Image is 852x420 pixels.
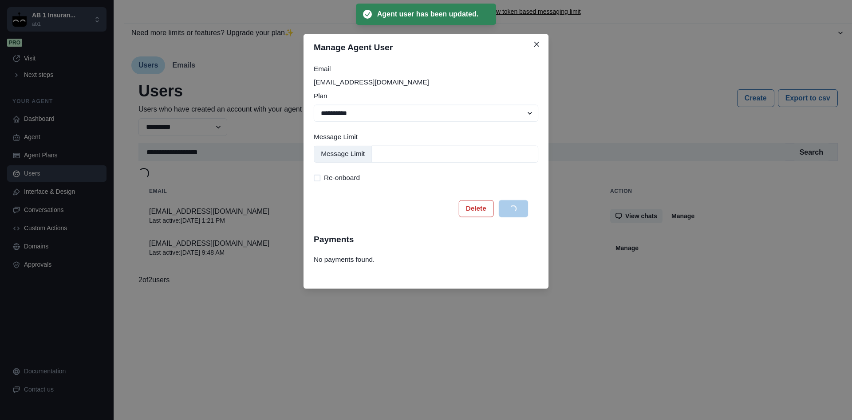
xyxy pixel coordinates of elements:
[314,77,538,88] p: [EMAIL_ADDRESS][DOMAIN_NAME]
[314,146,372,163] div: Message Limit
[530,37,544,51] button: Close
[324,173,360,183] span: Re-onboard
[304,34,548,60] header: Manage Agent User
[314,91,533,101] label: Plan
[314,64,533,74] label: Email
[377,9,478,20] div: Agent user has been updated.
[314,255,538,265] p: No payments found.
[314,234,538,244] h2: Payments
[458,200,493,217] button: Delete
[314,132,533,142] label: Message Limit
